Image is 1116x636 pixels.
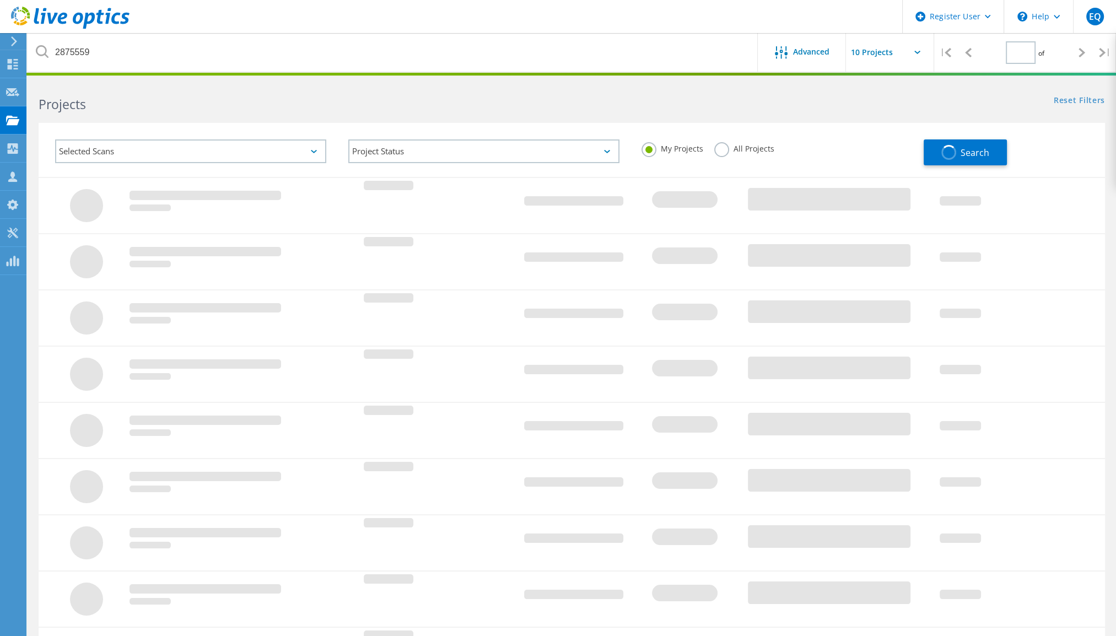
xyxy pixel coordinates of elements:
[11,23,130,31] a: Live Optics Dashboard
[1017,12,1027,21] svg: \n
[348,139,619,163] div: Project Status
[55,139,326,163] div: Selected Scans
[1093,33,1116,72] div: |
[934,33,957,72] div: |
[39,95,86,113] b: Projects
[793,48,829,56] span: Advanced
[28,33,758,72] input: Search projects by name, owner, ID, company, etc
[961,147,989,159] span: Search
[924,139,1007,165] button: Search
[1038,48,1044,58] span: of
[1054,96,1105,106] a: Reset Filters
[1088,12,1101,21] span: EQ
[641,142,703,153] label: My Projects
[714,142,774,153] label: All Projects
